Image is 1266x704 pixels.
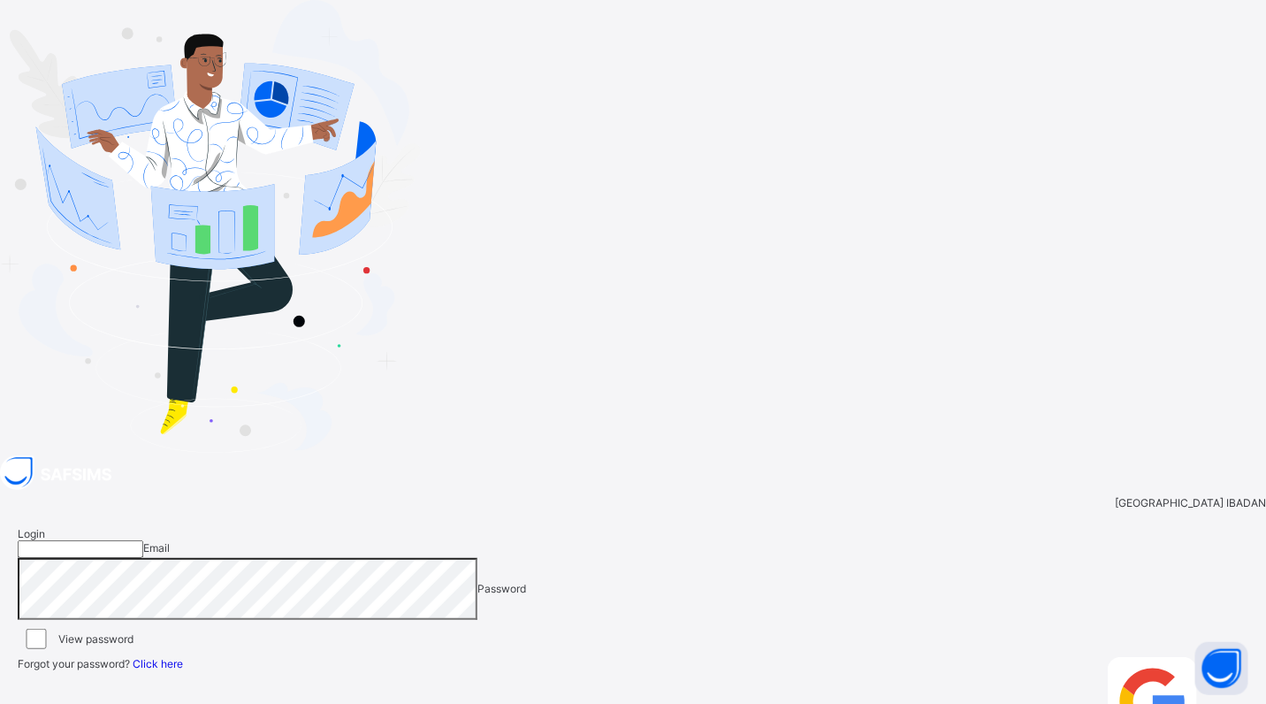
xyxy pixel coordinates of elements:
span: [GEOGRAPHIC_DATA] IBADAN [1115,496,1266,509]
button: Open asap [1195,642,1248,695]
a: Click here [133,657,183,670]
span: Forgot your password? [18,657,183,670]
span: Password [477,583,526,596]
span: Login [18,527,45,540]
span: Email [143,541,170,555]
label: View password [58,632,133,646]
